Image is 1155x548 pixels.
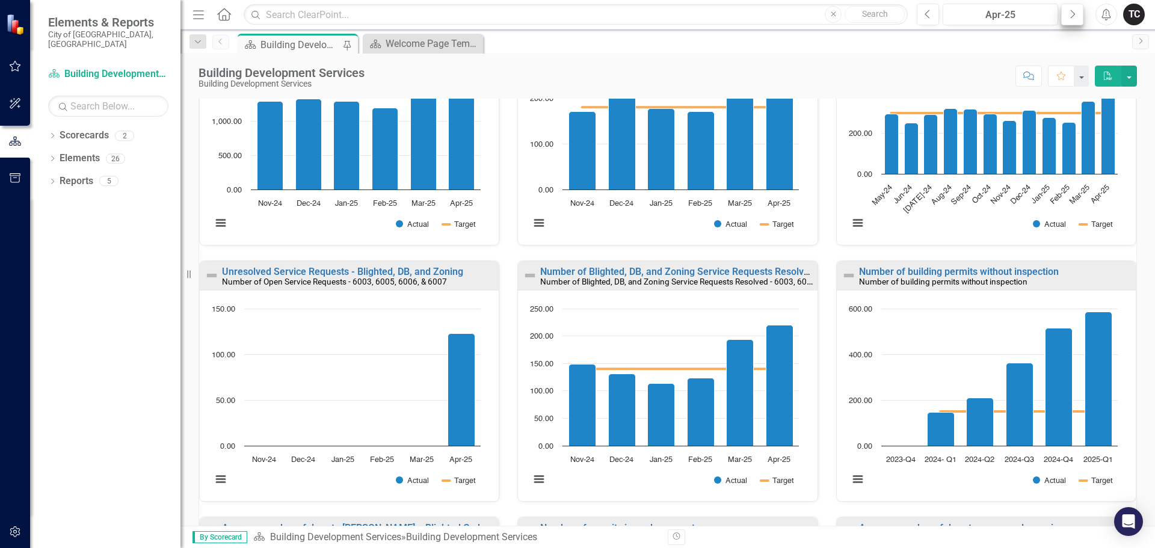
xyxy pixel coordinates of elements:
button: Show Actual [396,220,429,229]
text: Oct-24 [971,183,993,205]
text: Dec-24 [610,200,634,208]
path: Feb-25, 255. Actual. [1062,122,1076,174]
path: Jan-25, 113. Actual. [648,384,675,446]
text: 0.00 [220,443,235,451]
text: Aug-24 [930,183,953,206]
button: Show Actual [714,476,747,485]
path: Nov-24, 1,284. Actual. [257,101,283,189]
text: 2024-Q2 [965,456,994,464]
text: Feb-25 [370,456,394,464]
text: 200.00 [849,397,872,405]
text: 150.00 [530,360,553,368]
path: Aug-24, 322. Actual. [943,108,957,174]
text: Dec-24 [297,200,321,208]
g: Actual, series 1 of 2. Bar series with 6 bars. [569,69,793,189]
a: Building Development Services [48,67,168,81]
span: By Scorecard [192,531,247,543]
button: Show Actual [1033,476,1066,485]
path: Apr-25, 123. Actual. [448,334,475,446]
text: Apr-25 [449,456,472,464]
path: Sep-24, 318. Actual. [963,109,977,174]
button: Show Actual [396,476,429,485]
button: View chart menu, Chart [531,215,547,232]
button: TC [1123,4,1145,25]
small: City of [GEOGRAPHIC_DATA], [GEOGRAPHIC_DATA] [48,29,168,49]
button: Show Target [1080,220,1113,229]
text: 100.00 [212,351,235,359]
text: 200.00 [530,333,553,340]
button: Search [845,6,905,23]
div: Double-Click to Edit [199,260,499,502]
button: Show Target [761,476,794,485]
text: Dec-24 [610,456,634,464]
svg: Interactive chart [206,46,487,242]
a: Welcome Page Template [366,36,480,51]
div: Apr-25 [947,8,1054,22]
text: 2024-Q3 [1004,456,1033,464]
text: 0.00 [538,186,553,194]
a: Reports [60,174,93,188]
g: Actual, series 1 of 2. Bar series with 6 bars. [257,67,475,189]
text: Apr-25 [768,200,791,208]
path: Apr-25, 449. Actual. [1101,82,1115,174]
div: Chart. Highcharts interactive chart. [843,303,1130,498]
path: Dec-24, 312. Actual. [1022,110,1036,174]
div: Chart. Highcharts interactive chart. [843,46,1130,242]
text: 1,000.00 [212,118,242,126]
img: Not Defined [205,268,219,283]
text: Nov-24 [258,200,282,208]
button: View chart menu, Chart [212,471,229,488]
text: Mar-25 [1068,183,1091,206]
button: Show Target [443,220,476,229]
text: Apr-25 [450,200,473,208]
g: Target, series 2 of 2. Line with 6 data points. [580,105,782,109]
small: Number of building permits without inspection [859,277,1027,286]
text: 150.00 [212,306,235,313]
path: Dec-24, 238. Actual. [609,81,636,189]
text: [DATE]-24 [902,183,934,215]
text: Feb-25 [689,456,713,464]
path: Oct-24, 297. Actual. [983,114,997,174]
path: Nov-24, 264. Actual. [1002,120,1016,174]
text: 0.00 [857,171,872,179]
path: 2024-Q4, 515. Actual. [1045,328,1072,446]
div: Chart. Highcharts interactive chart. [206,46,493,242]
div: Double-Click to Edit [517,260,818,502]
text: Feb-25 [373,200,397,208]
a: Unresolved Service Requests - Blighted, DB, and Zoning [222,266,463,277]
path: May-24, 297. Actual. [884,114,898,174]
div: Double-Click to Edit [199,4,499,245]
text: 2025-Q1 [1083,456,1112,464]
span: Elements & Reports [48,15,168,29]
a: Building Development Services [270,531,401,543]
small: Number of Open Service Requests - 6003, 6005, 6006, & 6007 [222,277,447,286]
div: Building Development Services [199,66,365,79]
path: Dec-24, 1,324. Actual. [296,99,322,189]
text: 2023-Q4 [886,456,916,464]
small: Number of Blighted, DB, and Zoning Service Requests Resolved - 6003, 6005, 6006, 6007 [540,276,862,287]
path: Mar-25, 193. Actual. [727,340,754,446]
path: Mar-25, 1,782. Actual. [411,67,437,189]
path: Jan-25, 177. Actual. [648,108,675,189]
text: Sep-24 [950,183,973,206]
text: Dec-24 [291,456,315,464]
img: Not Defined [842,268,856,283]
text: 100.00 [530,141,553,149]
div: Double-Click to Edit [836,260,1136,502]
text: 200.00 [530,95,553,103]
text: May-24 [870,183,894,207]
path: Mar-25, 359. Actual. [1081,101,1095,174]
img: Not Defined [523,525,537,540]
path: Jan-25, 1,281. Actual. [334,101,360,189]
div: 26 [106,153,125,164]
a: Scorecards [60,129,109,143]
div: Double-Click to Edit [836,4,1136,245]
text: Apr-25 [768,456,791,464]
text: Nov-24 [570,200,594,208]
text: 50.00 [216,397,235,405]
img: Not Defined [523,268,537,283]
text: Nov-24 [990,183,1012,206]
text: 0.00 [857,443,872,451]
path: Jan-25, 277. Actual. [1042,117,1056,174]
